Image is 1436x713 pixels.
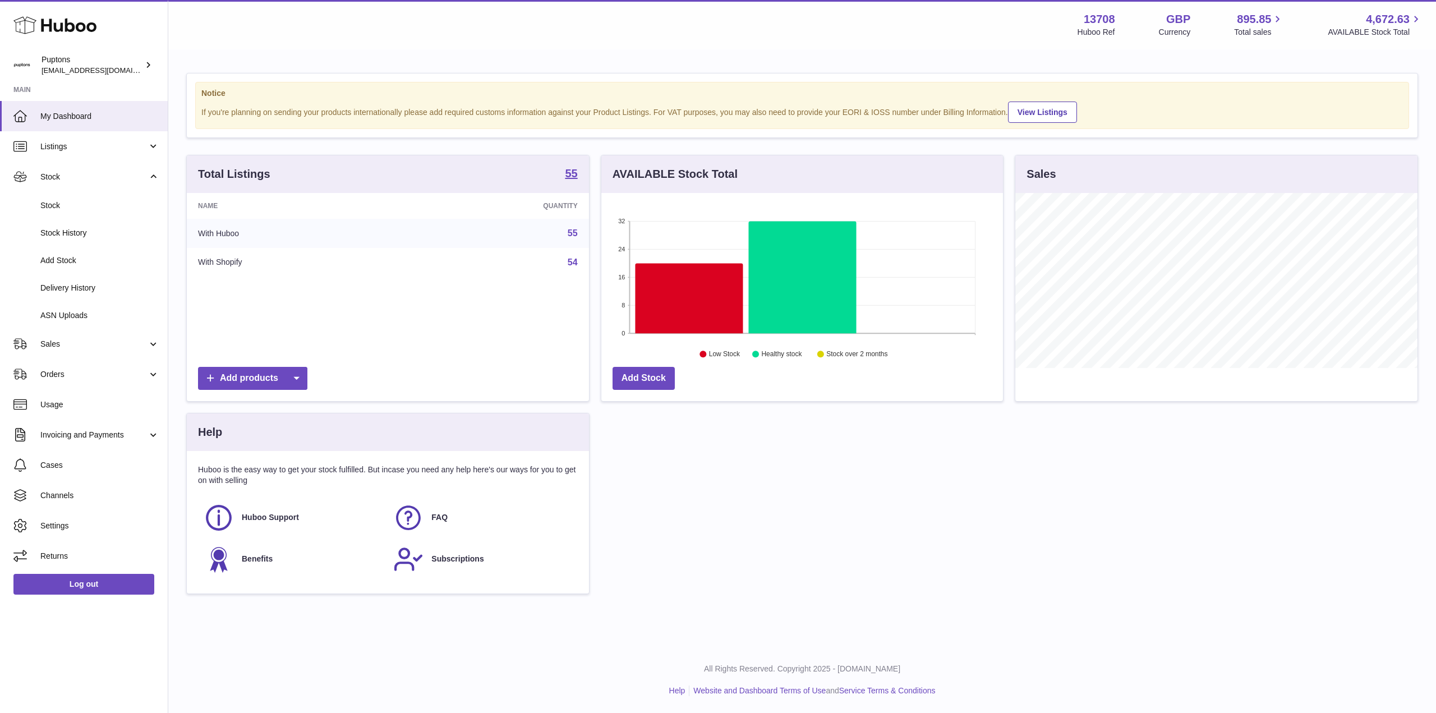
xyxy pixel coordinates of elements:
[1027,167,1056,182] h3: Sales
[693,686,826,695] a: Website and Dashboard Terms of Use
[40,310,159,321] span: ASN Uploads
[613,367,675,390] a: Add Stock
[40,339,148,349] span: Sales
[42,54,142,76] div: Puptons
[761,351,802,358] text: Healthy stock
[565,168,577,181] a: 55
[709,351,740,358] text: Low Stock
[187,193,403,219] th: Name
[40,200,159,211] span: Stock
[1159,27,1191,38] div: Currency
[40,551,159,562] span: Returns
[618,246,625,252] text: 24
[568,257,578,267] a: 54
[403,193,588,219] th: Quantity
[40,460,159,471] span: Cases
[198,464,578,486] p: Huboo is the easy way to get your stock fulfilled. But incase you need any help here's our ways f...
[622,330,625,337] text: 0
[13,57,30,73] img: hello@puptons.com
[40,283,159,293] span: Delivery History
[177,664,1427,674] p: All Rights Reserved. Copyright 2025 - [DOMAIN_NAME]
[198,425,222,440] h3: Help
[40,111,159,122] span: My Dashboard
[839,686,936,695] a: Service Terms & Conditions
[40,255,159,266] span: Add Stock
[622,302,625,309] text: 8
[204,544,382,574] a: Benefits
[198,167,270,182] h3: Total Listings
[613,167,738,182] h3: AVAILABLE Stock Total
[187,219,403,248] td: With Huboo
[40,228,159,238] span: Stock History
[40,430,148,440] span: Invoicing and Payments
[431,554,484,564] span: Subscriptions
[242,554,273,564] span: Benefits
[393,544,572,574] a: Subscriptions
[1234,12,1284,38] a: 895.85 Total sales
[198,367,307,390] a: Add products
[201,100,1403,123] div: If you're planning on sending your products internationally please add required customs informati...
[1234,27,1284,38] span: Total sales
[1328,12,1423,38] a: 4,672.63 AVAILABLE Stock Total
[1084,12,1115,27] strong: 13708
[689,686,935,696] li: and
[187,248,403,277] td: With Shopify
[669,686,685,695] a: Help
[242,512,299,523] span: Huboo Support
[201,88,1403,99] strong: Notice
[42,66,165,75] span: [EMAIL_ADDRESS][DOMAIN_NAME]
[1328,27,1423,38] span: AVAILABLE Stock Total
[393,503,572,533] a: FAQ
[40,369,148,380] span: Orders
[1166,12,1190,27] strong: GBP
[826,351,887,358] text: Stock over 2 months
[1078,27,1115,38] div: Huboo Ref
[1237,12,1271,27] span: 895.85
[40,521,159,531] span: Settings
[40,399,159,410] span: Usage
[568,228,578,238] a: 55
[40,490,159,501] span: Channels
[40,172,148,182] span: Stock
[40,141,148,152] span: Listings
[618,218,625,224] text: 32
[204,503,382,533] a: Huboo Support
[618,274,625,280] text: 16
[431,512,448,523] span: FAQ
[13,574,154,594] a: Log out
[1008,102,1077,123] a: View Listings
[1366,12,1410,27] span: 4,672.63
[565,168,577,179] strong: 55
